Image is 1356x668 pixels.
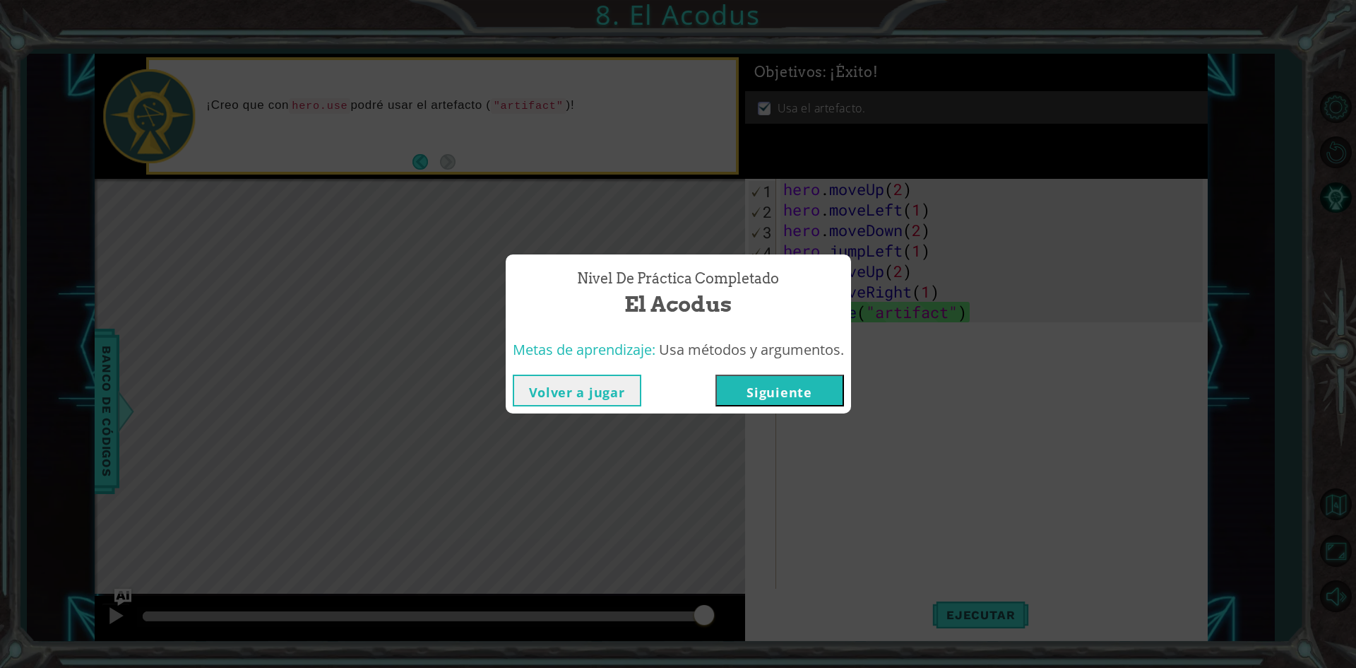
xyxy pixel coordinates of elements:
[513,375,641,406] button: Volver a jugar
[715,375,844,406] button: Siguiente
[513,340,655,359] span: Metas de aprendizaje:
[624,289,732,320] span: El Acodus
[659,340,844,359] span: Usa métodos y argumentos.
[577,269,779,289] span: Nivel de práctica Completado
